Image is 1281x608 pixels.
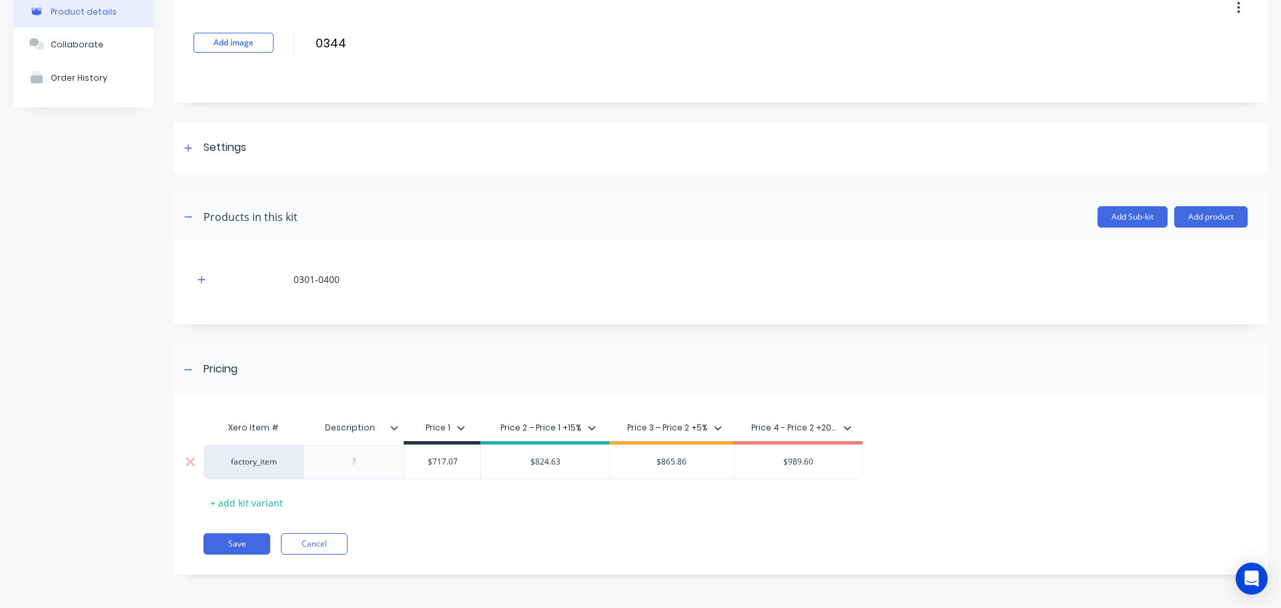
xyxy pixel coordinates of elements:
div: $865.86 [610,445,734,479]
div: Xero Item # [203,414,304,441]
div: Order History [51,73,107,83]
button: Save [203,533,270,555]
div: factory_item$717.07$824.63$865.86$989.60 [203,444,863,479]
div: $989.60 [735,445,862,479]
div: Description [304,411,396,444]
div: Open Intercom Messenger [1236,563,1268,595]
div: Price 3 – Price 2 +5% [627,422,707,434]
button: Price 2 – Price 1 +15% [494,418,602,438]
button: Add product [1174,206,1248,228]
div: $824.63 [481,445,609,479]
button: Add image [193,33,274,53]
div: Settings [203,139,246,156]
div: 0301-0400 [294,272,340,286]
div: Price 1 [426,422,450,434]
div: Collaborate [51,39,103,49]
div: Description [304,414,404,441]
div: + add kit variant [203,493,290,513]
div: $717.07 [404,445,480,479]
button: Cancel [281,533,348,555]
button: Price 1 [419,418,472,438]
div: Price 4 - Price 2 +20% [751,422,837,434]
button: Order History [13,61,153,94]
div: Pricing [203,361,238,378]
div: Price 2 – Price 1 +15% [500,422,581,434]
div: factory_item [218,456,291,468]
div: Product details [51,7,117,17]
input: Enter kit name [314,33,550,53]
button: Add Sub-kit [1098,206,1168,228]
button: Price 3 – Price 2 +5% [620,418,729,438]
button: Collaborate [13,27,153,61]
button: Price 4 - Price 2 +20% [745,418,858,438]
div: Products in this kit [203,209,298,225]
